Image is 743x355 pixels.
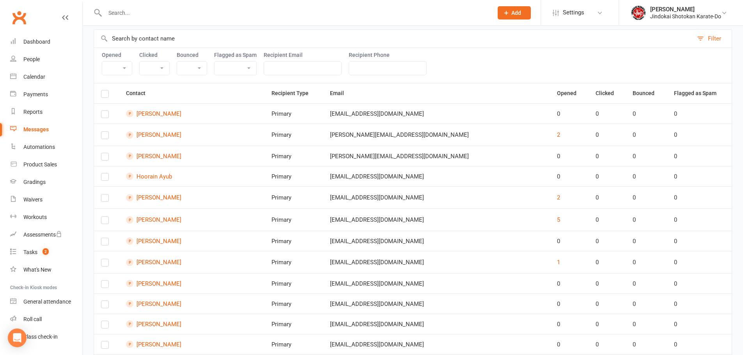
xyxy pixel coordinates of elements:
[23,231,62,238] div: Assessments
[10,68,82,86] a: Calendar
[596,217,619,223] div: 0
[557,193,560,202] button: 2
[557,258,560,267] button: 1
[23,214,47,220] div: Workouts
[23,179,46,185] div: Gradings
[674,321,725,328] div: 0
[126,173,257,180] a: Hoorain Ayub
[103,7,488,18] input: Search...
[126,259,257,266] a: [PERSON_NAME]
[330,173,543,180] div: [EMAIL_ADDRESS][DOMAIN_NAME]
[557,111,582,117] div: 0
[596,194,619,201] div: 0
[330,132,543,138] div: [PERSON_NAME][EMAIL_ADDRESS][DOMAIN_NAME]
[330,153,543,160] div: [PERSON_NAME][EMAIL_ADDRESS][DOMAIN_NAME]
[330,281,543,287] div: [EMAIL_ADDRESS][DOMAIN_NAME]
[596,173,619,180] div: 0
[23,39,50,45] div: Dashboard
[631,5,646,21] img: thumb_image1661986740.png
[23,144,55,150] div: Automations
[633,173,660,180] div: 0
[126,194,257,201] a: [PERSON_NAME]
[674,173,725,180] div: 0
[674,259,725,266] div: 0
[271,173,316,180] div: Primary
[674,341,725,348] div: 0
[667,83,732,103] th: Flagged as Spam
[10,208,82,226] a: Workouts
[271,321,316,328] div: Primary
[126,131,257,139] a: [PERSON_NAME]
[10,226,82,244] a: Assessments
[674,281,725,287] div: 0
[511,10,521,16] span: Add
[10,191,82,208] a: Waivers
[674,217,725,223] div: 0
[10,86,82,103] a: Payments
[23,249,37,255] div: Tasks
[550,83,589,103] th: Opened
[330,238,543,245] div: [EMAIL_ADDRESS][DOMAIN_NAME]
[126,341,257,348] a: [PERSON_NAME]
[633,153,660,160] div: 0
[596,238,619,245] div: 0
[557,321,582,328] div: 0
[10,51,82,68] a: People
[330,259,543,266] div: [EMAIL_ADDRESS][DOMAIN_NAME]
[43,248,49,255] span: 2
[596,321,619,328] div: 0
[271,217,316,223] div: Primary
[557,238,582,245] div: 0
[177,52,207,58] label: Bounced
[650,6,721,13] div: [PERSON_NAME]
[139,52,170,58] label: Clicked
[119,83,264,103] th: Contact
[271,153,316,160] div: Primary
[596,132,619,138] div: 0
[10,328,82,346] a: Class kiosk mode
[596,341,619,348] div: 0
[596,259,619,266] div: 0
[126,320,257,328] a: [PERSON_NAME]
[271,111,316,117] div: Primary
[330,111,543,117] div: [EMAIL_ADDRESS][DOMAIN_NAME]
[126,216,257,224] a: [PERSON_NAME]
[10,33,82,51] a: Dashboard
[557,215,560,224] button: 5
[10,244,82,261] a: Tasks 2
[271,341,316,348] div: Primary
[674,194,725,201] div: 0
[596,301,619,307] div: 0
[23,56,40,62] div: People
[557,281,582,287] div: 0
[23,267,51,273] div: What's New
[557,130,560,140] button: 2
[271,301,316,307] div: Primary
[674,111,725,117] div: 0
[674,238,725,245] div: 0
[633,238,660,245] div: 0
[633,132,660,138] div: 0
[674,153,725,160] div: 0
[557,173,582,180] div: 0
[126,110,257,117] a: [PERSON_NAME]
[708,34,721,43] div: Filter
[596,153,619,160] div: 0
[10,311,82,328] a: Roll call
[126,152,257,160] a: [PERSON_NAME]
[330,194,543,201] div: [EMAIL_ADDRESS][DOMAIN_NAME]
[557,341,582,348] div: 0
[102,52,132,58] label: Opened
[126,237,257,245] a: [PERSON_NAME]
[323,83,550,103] th: Email
[349,52,427,58] label: Recipient Phone
[271,259,316,266] div: Primary
[633,341,660,348] div: 0
[126,300,257,307] a: [PERSON_NAME]
[9,8,29,27] a: Clubworx
[10,156,82,173] a: Product Sales
[633,301,660,307] div: 0
[674,301,725,307] div: 0
[633,217,660,223] div: 0
[10,261,82,279] a: What's New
